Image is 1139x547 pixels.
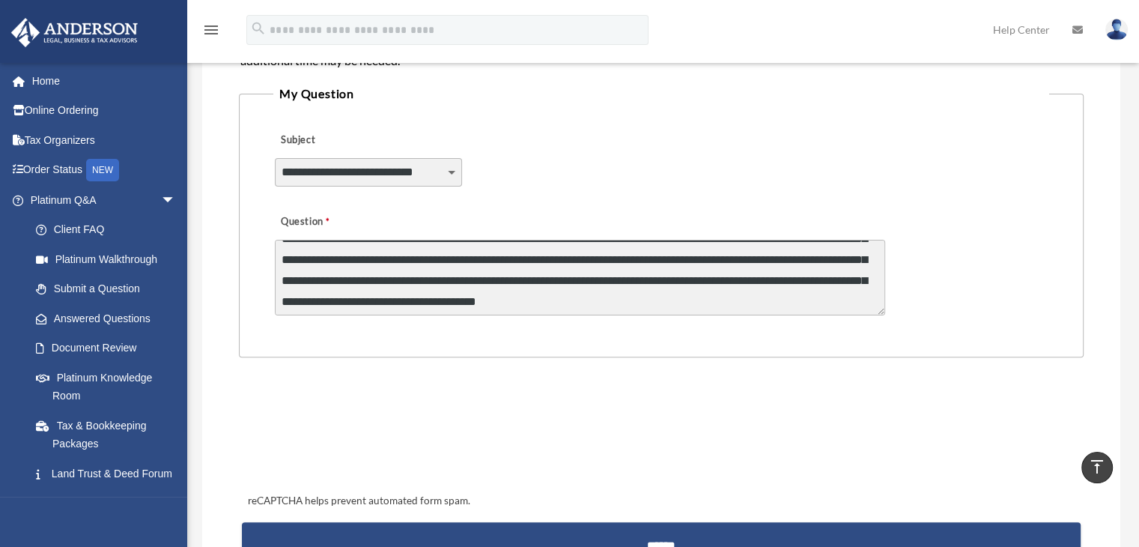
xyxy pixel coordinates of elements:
a: vertical_align_top [1081,452,1113,483]
a: Portal Feedback [21,489,198,519]
iframe: reCAPTCHA [243,404,471,462]
legend: My Question [273,83,1049,104]
a: Document Review [21,333,198,363]
span: arrow_drop_down [161,185,191,216]
div: NEW [86,159,119,181]
a: Tax Organizers [10,125,198,155]
label: Subject [275,130,417,151]
a: menu [202,26,220,39]
img: User Pic [1105,19,1128,40]
a: Home [10,66,198,96]
a: Land Trust & Deed Forum [21,459,198,489]
img: Anderson Advisors Platinum Portal [7,18,142,47]
i: menu [202,21,220,39]
a: Answered Questions [21,303,198,333]
a: Online Ordering [10,96,198,126]
a: Client FAQ [21,215,198,245]
a: Order StatusNEW [10,155,198,186]
label: Question [275,212,391,233]
a: Submit a Question [21,274,191,304]
div: reCAPTCHA helps prevent automated form spam. [242,492,1081,510]
a: Tax & Bookkeeping Packages [21,411,198,459]
a: Platinum Knowledge Room [21,363,198,411]
a: Platinum Walkthrough [21,244,198,274]
a: Platinum Q&Aarrow_drop_down [10,185,198,215]
i: search [250,20,267,37]
i: vertical_align_top [1088,458,1106,476]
